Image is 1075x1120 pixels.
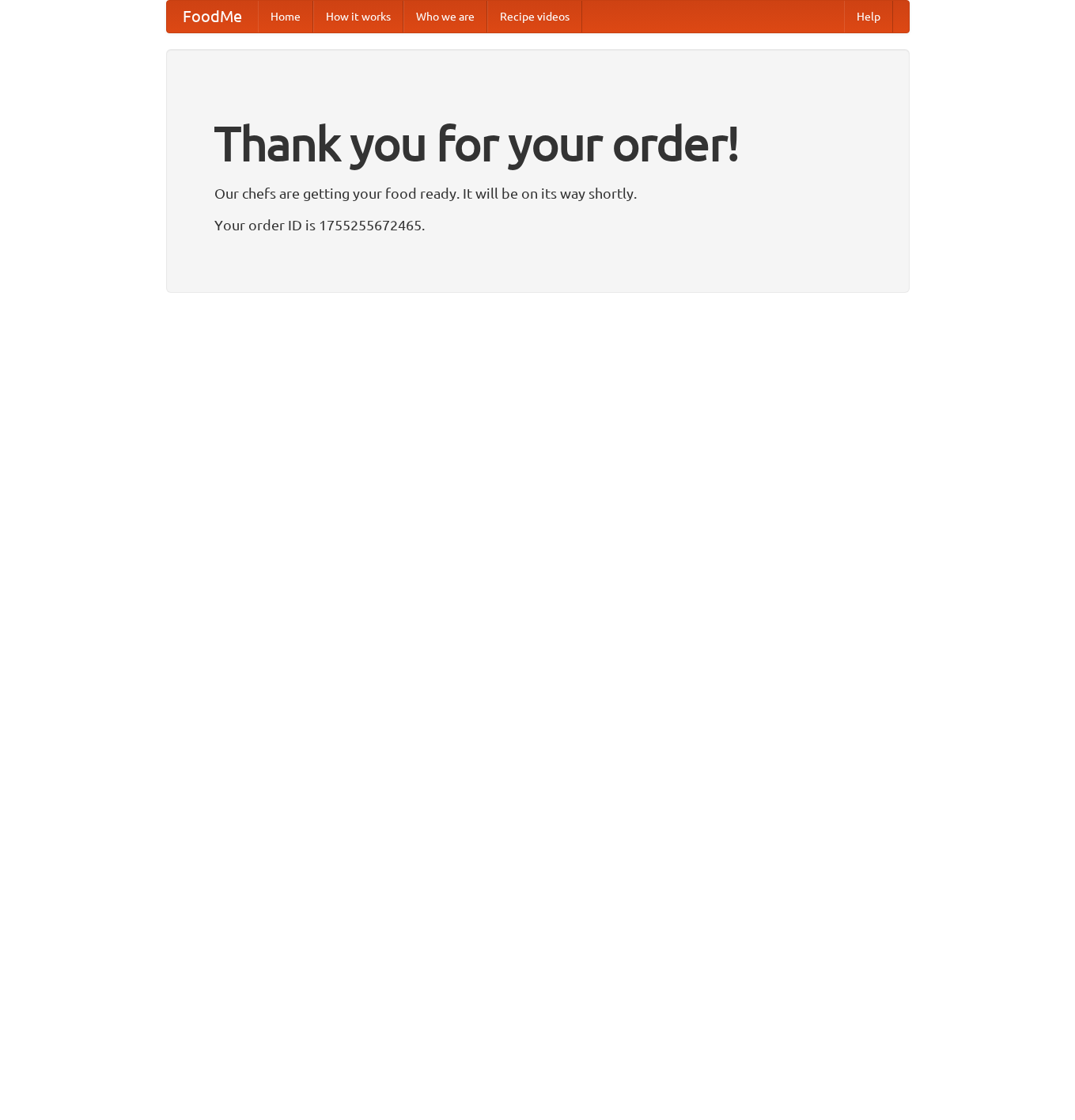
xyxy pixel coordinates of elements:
a: How it works [313,1,403,32]
a: Help [844,1,893,32]
p: Our chefs are getting your food ready. It will be on its way shortly. [214,181,861,205]
p: Your order ID is 1755255672465. [214,213,861,237]
a: Home [258,1,313,32]
a: Who we are [403,1,487,32]
a: Recipe videos [487,1,582,32]
a: FoodMe [167,1,258,32]
h1: Thank you for your order! [214,105,861,181]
